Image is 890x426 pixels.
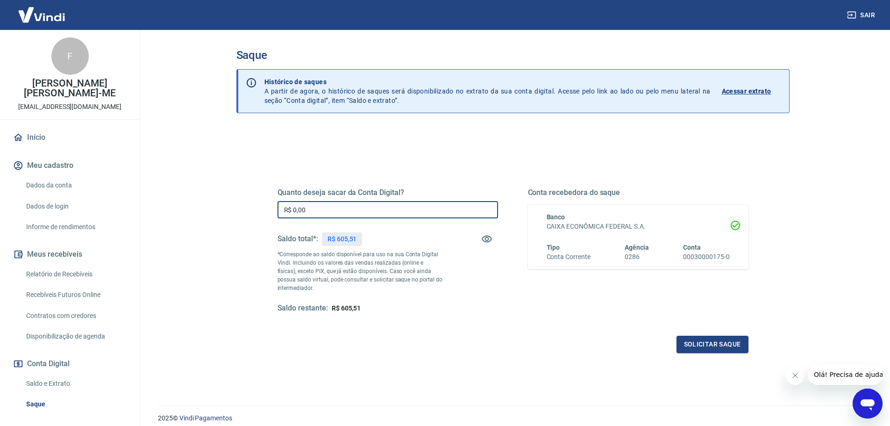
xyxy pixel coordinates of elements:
h6: 00030000175-0 [683,252,729,262]
h5: Saldo restante: [278,303,328,313]
div: F [51,37,89,75]
iframe: Botão para abrir a janela de mensagens [853,389,883,419]
img: Vindi [11,0,72,29]
a: Relatório de Recebíveis [22,265,128,284]
button: Solicitar saque [676,336,748,353]
iframe: Fechar mensagem [786,366,805,385]
span: Conta [683,244,701,251]
a: Informe de rendimentos [22,217,128,237]
a: Contratos com credores [22,306,128,325]
span: Tipo [547,244,560,251]
button: Sair [845,7,879,24]
button: Meus recebíveis [11,244,128,265]
h6: 0286 [625,252,649,262]
a: Saque [22,395,128,414]
h3: Saque [236,49,790,62]
p: R$ 605,51 [328,234,357,244]
p: A partir de agora, o histórico de saques será disponibilizado no extrato da sua conta digital. Ac... [264,77,711,105]
h5: Saldo total*: [278,234,318,244]
a: Dados da conta [22,176,128,195]
h5: Conta recebedora do saque [528,188,748,197]
h5: Quanto deseja sacar da Conta Digital? [278,188,498,197]
p: *Corresponde ao saldo disponível para uso na sua Conta Digital Vindi. Incluindo os valores das ve... [278,250,443,292]
a: Dados de login [22,197,128,216]
a: Acessar extrato [722,77,782,105]
a: Início [11,127,128,148]
p: Histórico de saques [264,77,711,87]
p: [PERSON_NAME] [PERSON_NAME]-ME [7,79,132,98]
a: Recebíveis Futuros Online [22,285,128,304]
span: Agência [625,244,649,251]
a: Vindi Pagamentos [179,414,232,422]
h6: Conta Corrente [547,252,591,262]
p: Acessar extrato [722,87,771,96]
h6: CAIXA ECONÔMICA FEDERAL S.A. [547,222,730,231]
p: 2025 © [158,413,868,423]
button: Meu cadastro [11,155,128,176]
span: Banco [547,213,565,221]
iframe: Mensagem da empresa [808,364,883,385]
a: Saldo e Extrato [22,374,128,393]
button: Conta Digital [11,354,128,374]
a: Disponibilização de agenda [22,327,128,346]
span: R$ 605,51 [332,304,361,312]
p: [EMAIL_ADDRESS][DOMAIN_NAME] [18,102,121,112]
span: Olá! Precisa de ajuda? [6,7,78,14]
